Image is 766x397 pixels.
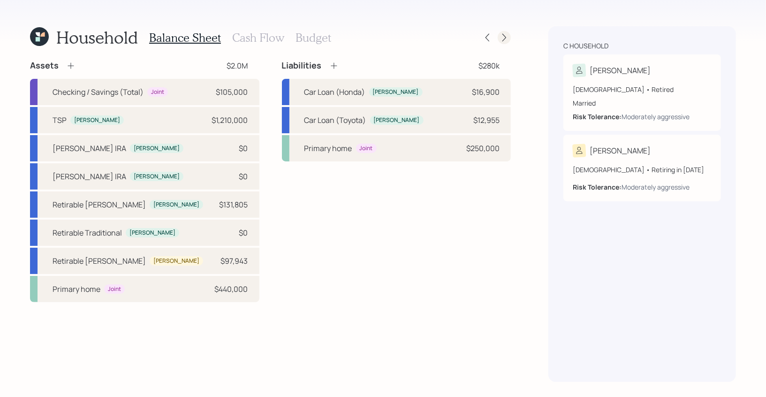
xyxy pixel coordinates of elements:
div: Moderately aggressive [622,112,690,122]
div: $0 [239,143,248,154]
div: [PERSON_NAME] [129,229,175,237]
div: [PERSON_NAME] [134,173,180,181]
div: C household [563,41,608,51]
div: Joint [151,88,164,96]
b: Risk Tolerance: [573,112,622,121]
div: $0 [239,171,248,182]
div: $280k [478,60,500,71]
div: $1,210,000 [212,115,248,126]
div: [PERSON_NAME] [374,116,420,124]
div: [PERSON_NAME] [74,116,120,124]
div: TSP [53,115,67,126]
div: $250,000 [466,143,500,154]
h1: Household [56,27,138,47]
div: [PERSON_NAME] [153,257,199,265]
div: [PERSON_NAME] [590,65,651,76]
div: Car Loan (Toyota) [304,115,366,126]
div: $105,000 [216,86,248,98]
div: [DEMOGRAPHIC_DATA] • Retiring in [DATE] [573,165,712,175]
div: $12,955 [473,115,500,126]
div: Primary home [53,283,100,295]
div: [PERSON_NAME] [590,145,651,156]
div: [PERSON_NAME] [373,88,419,96]
div: Married [573,98,712,108]
div: $440,000 [215,283,248,295]
div: Joint [360,145,373,153]
div: [PERSON_NAME] IRA [53,171,126,182]
div: Retirable [PERSON_NAME] [53,199,146,210]
div: Retirable [PERSON_NAME] [53,255,146,267]
div: [PERSON_NAME] IRA [53,143,126,154]
h3: Budget [296,31,331,45]
div: $97,943 [221,255,248,267]
div: [DEMOGRAPHIC_DATA] • Retired [573,84,712,94]
div: $2.0M [227,60,248,71]
h3: Balance Sheet [149,31,221,45]
div: Car Loan (Honda) [304,86,365,98]
div: $131,805 [220,199,248,210]
h4: Liabilities [282,61,322,71]
div: Moderately aggressive [622,182,690,192]
div: $0 [239,227,248,238]
div: [PERSON_NAME] [153,201,199,209]
div: Retirable Traditional [53,227,122,238]
h3: Cash Flow [232,31,284,45]
div: Joint [108,285,121,293]
div: Checking / Savings (Total) [53,86,144,98]
b: Risk Tolerance: [573,183,622,191]
div: [PERSON_NAME] [134,145,180,153]
h4: Assets [30,61,59,71]
div: $16,900 [472,86,500,98]
div: Primary home [304,143,352,154]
